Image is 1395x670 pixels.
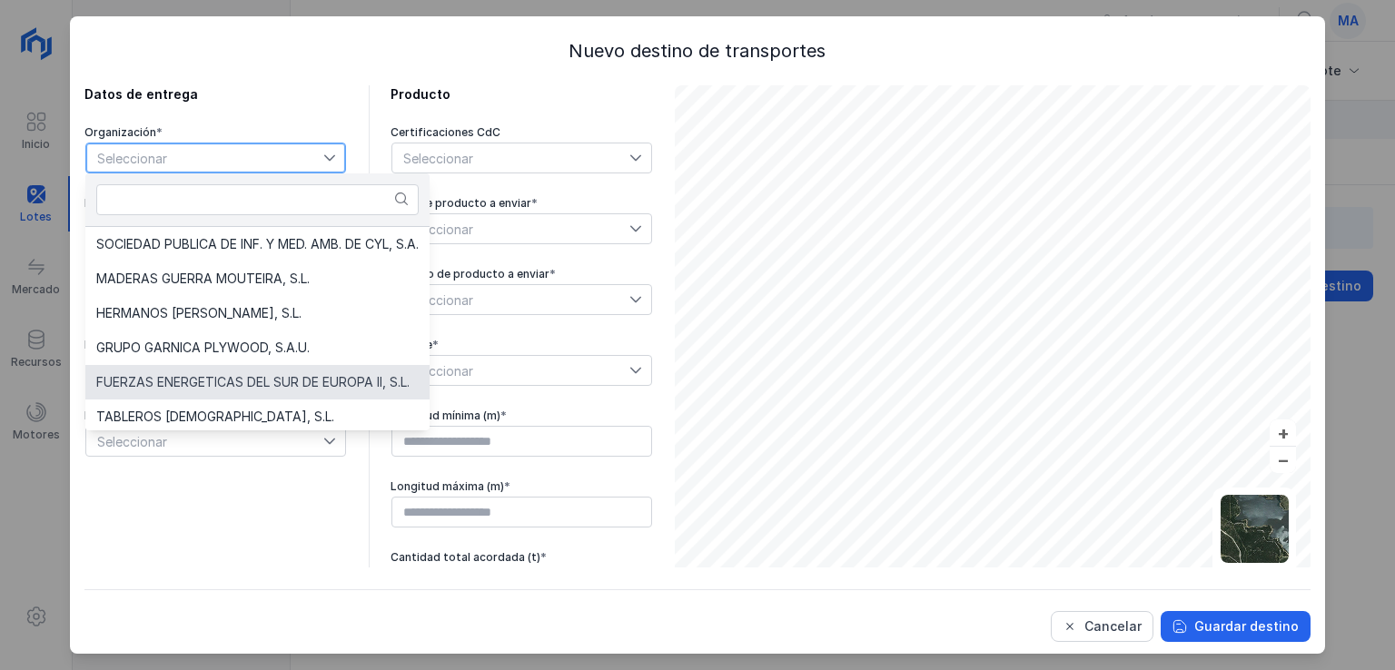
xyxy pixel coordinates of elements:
span: TABLEROS [DEMOGRAPHIC_DATA], S.L. [96,410,334,423]
div: Subtipo de producto a enviar [391,267,653,281]
span: GRUPO GARNICA PLYWOOD, S.A.U. [96,341,310,354]
div: Destino [84,196,347,211]
span: Seleccionar [392,214,629,243]
span: Seleccionar [392,285,629,314]
div: Satélite [1221,567,1289,581]
span: HERMANOS [PERSON_NAME], S.L. [96,307,302,320]
li: FUERZAS ENERGETICAS DEL SUR DE EUROPA II, S.L. [85,365,430,399]
div: Tipo de producto a enviar [391,196,653,211]
div: Nuevo destino de transportes [84,38,1311,64]
div: Longitud máxima (m) [391,479,653,494]
li: SOCIEDAD PUBLICA DE INF. Y MED. AMB. DE CYL, S.A. [85,227,430,261]
div: Datos de entrega [84,85,347,103]
div: Guardar destino [1194,617,1299,636]
div: Certificaciones CdC [391,125,653,140]
span: SOCIEDAD PUBLICA DE INF. Y MED. AMB. DE CYL, S.A. [96,238,419,251]
button: Guardar destino [1161,611,1311,642]
li: TABLEROS HISPANOS, S.L. [85,399,430,434]
div: Cantidad total acordada (t) [391,550,653,565]
div: Organización [84,125,347,140]
div: Cancelar [1084,617,1142,636]
li: GRUPO GARNICA PLYWOOD, S.A.U. [85,330,430,365]
button: + [1270,419,1296,446]
div: Seleccionar [392,143,477,172]
div: Producto [391,85,653,103]
button: Cancelar [1051,611,1153,642]
span: Seleccionar [86,143,323,172]
div: Longitud mínima (m) [391,409,653,423]
div: Especie [391,338,653,352]
span: MADERAS GUERRA MOUTEIRA, S.L. [96,272,310,285]
span: FUERZAS ENERGETICAS DEL SUR DE EUROPA II, S.L. [96,376,410,389]
button: – [1270,447,1296,473]
li: MADERAS GUERRA MOUTEIRA, S.L. [85,261,430,296]
img: satellite.webp [1221,495,1289,563]
span: Seleccionar [86,427,323,456]
span: Seleccionar [392,356,629,385]
li: HERMANOS DELGADO, S.L. [85,296,430,330]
